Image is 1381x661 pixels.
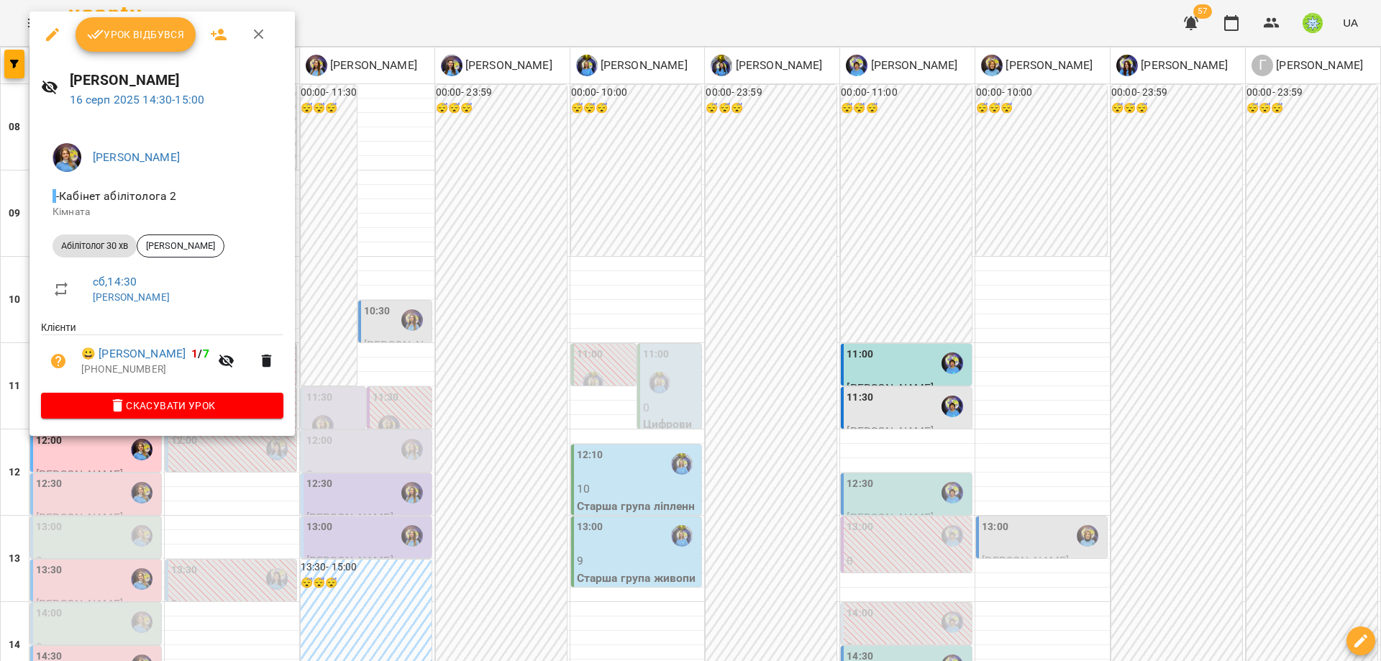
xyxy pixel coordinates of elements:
[53,143,81,172] img: 6b085e1eb0905a9723a04dd44c3bb19c.jpg
[81,363,209,377] p: [PHONE_NUMBER]
[70,93,205,106] a: 16 серп 2025 14:30-15:00
[191,347,209,360] b: /
[70,69,284,91] h6: [PERSON_NAME]
[53,397,272,414] span: Скасувати Урок
[191,347,198,360] span: 1
[81,345,186,363] a: 😀 [PERSON_NAME]
[87,26,185,43] span: Урок відбувся
[137,240,224,252] span: [PERSON_NAME]
[53,205,272,219] p: Кімната
[41,320,283,392] ul: Клієнти
[93,291,170,303] a: [PERSON_NAME]
[93,150,180,164] a: [PERSON_NAME]
[93,275,137,288] a: сб , 14:30
[53,189,179,203] span: - Кабінет абілітолога 2
[137,234,224,257] div: [PERSON_NAME]
[203,347,209,360] span: 7
[76,17,196,52] button: Урок відбувся
[53,240,137,252] span: Абілітолог 30 хв
[41,393,283,419] button: Скасувати Урок
[41,344,76,378] button: Візит ще не сплачено. Додати оплату?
